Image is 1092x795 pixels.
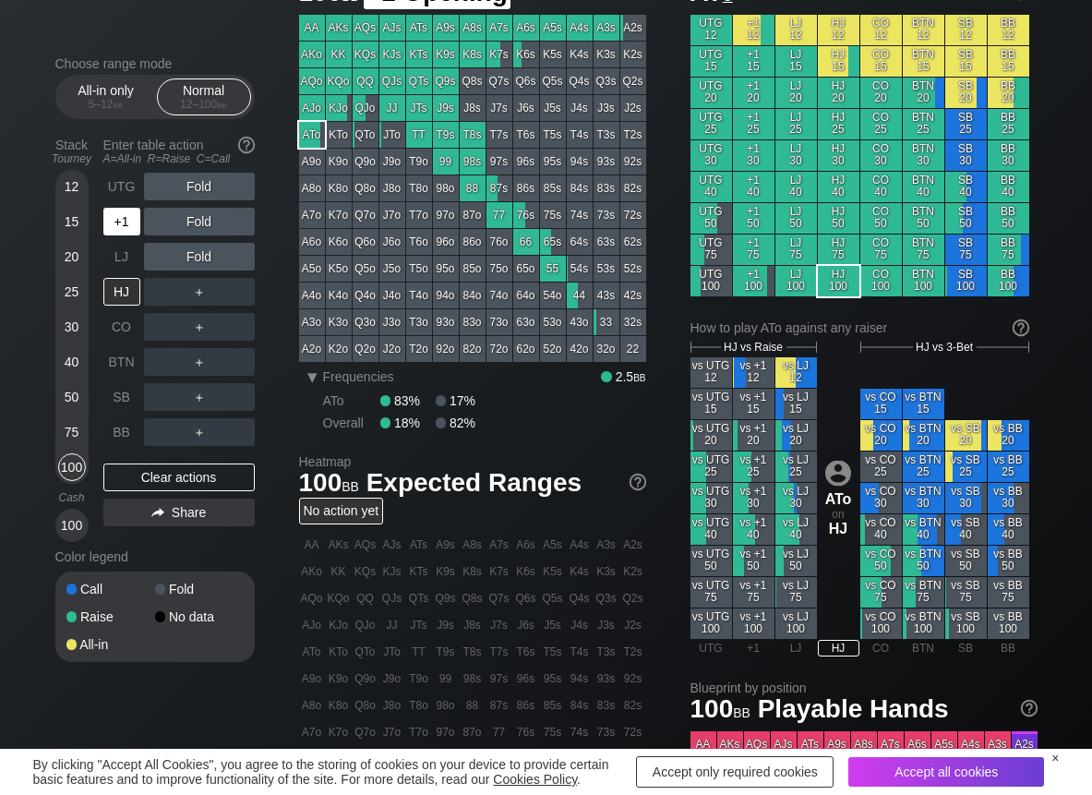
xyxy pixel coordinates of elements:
[460,95,486,121] div: J8s
[67,98,145,111] div: 5 – 12
[775,357,817,388] div: vs LJ 12
[567,15,593,41] div: A4s
[58,512,86,539] div: 100
[326,309,352,335] div: K3o
[620,15,646,41] div: A2s
[903,203,944,234] div: BTN 50
[299,336,325,362] div: A2o
[48,152,96,165] div: Tourney
[460,42,486,67] div: K8s
[326,256,352,282] div: K5o
[594,15,619,41] div: A3s
[103,208,140,235] div: +1
[66,610,155,623] div: Raise
[486,95,512,121] div: J7s
[58,453,86,481] div: 100
[379,175,405,201] div: J8o
[58,208,86,235] div: 15
[144,348,255,376] div: ＋
[690,320,1029,335] div: How to play ATo against any raiser
[236,135,257,155] img: help.32db89a4.svg
[988,172,1029,202] div: BB 40
[486,15,512,41] div: A7s
[988,203,1029,234] div: BB 50
[460,309,486,335] div: 83o
[66,583,155,596] div: Call
[513,68,539,94] div: Q6s
[903,172,944,202] div: BTN 40
[353,42,378,67] div: KQs
[103,130,255,173] div: Enter table action
[460,229,486,255] div: 86o
[620,309,646,335] div: 32s
[353,122,378,148] div: QTo
[353,175,378,201] div: Q8o
[486,256,512,282] div: 75o
[103,278,140,306] div: HJ
[620,336,646,362] div: 22
[594,149,619,175] div: 93s
[406,42,432,67] div: KTs
[55,56,255,71] h2: Choose range mode
[601,369,645,384] div: 2.5
[945,266,987,296] div: SB 100
[353,256,378,282] div: Q5o
[945,203,987,234] div: SB 50
[775,172,817,202] div: LJ 40
[690,46,732,77] div: UTG 15
[567,256,593,282] div: 54s
[916,341,973,354] span: HJ vs 3-Bet
[353,283,378,308] div: Q4o
[825,460,851,486] img: icon-avatar.b40e07d9.svg
[379,256,405,282] div: J5o
[299,229,325,255] div: A6o
[513,202,539,228] div: 76s
[486,283,512,308] div: 74o
[406,175,432,201] div: T8o
[848,757,1044,787] div: Accept all cookies
[540,15,566,41] div: A5s
[486,229,512,255] div: 76o
[486,309,512,335] div: 73o
[818,172,859,202] div: HJ 40
[620,202,646,228] div: 72s
[58,313,86,341] div: 30
[66,638,155,651] div: All-in
[594,336,619,362] div: 32o
[406,68,432,94] div: QTs
[299,42,325,67] div: AKo
[379,202,405,228] div: J7o
[433,68,459,94] div: Q9s
[103,348,140,376] div: BTN
[151,508,164,518] img: share.864f2f62.svg
[326,95,352,121] div: KJo
[486,175,512,201] div: 87s
[903,266,944,296] div: BTN 100
[620,42,646,67] div: K2s
[144,173,255,200] div: Fold
[540,202,566,228] div: 75s
[818,109,859,139] div: HJ 25
[567,283,593,308] div: 44
[775,266,817,296] div: LJ 100
[513,122,539,148] div: T6s
[513,175,539,201] div: 86s
[775,235,817,265] div: LJ 75
[903,46,944,77] div: BTN 15
[406,95,432,121] div: JTs
[775,109,817,139] div: LJ 25
[594,256,619,282] div: 53s
[103,243,140,271] div: LJ
[903,140,944,171] div: BTN 30
[594,202,619,228] div: 73s
[567,175,593,201] div: 84s
[433,175,459,201] div: 98o
[114,98,124,111] span: bb
[493,772,577,787] a: Cookies Policy
[433,42,459,67] div: K9s
[988,266,1029,296] div: BB 100
[620,283,646,308] div: 42s
[513,229,539,255] div: 66
[460,149,486,175] div: 98s
[513,95,539,121] div: J6s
